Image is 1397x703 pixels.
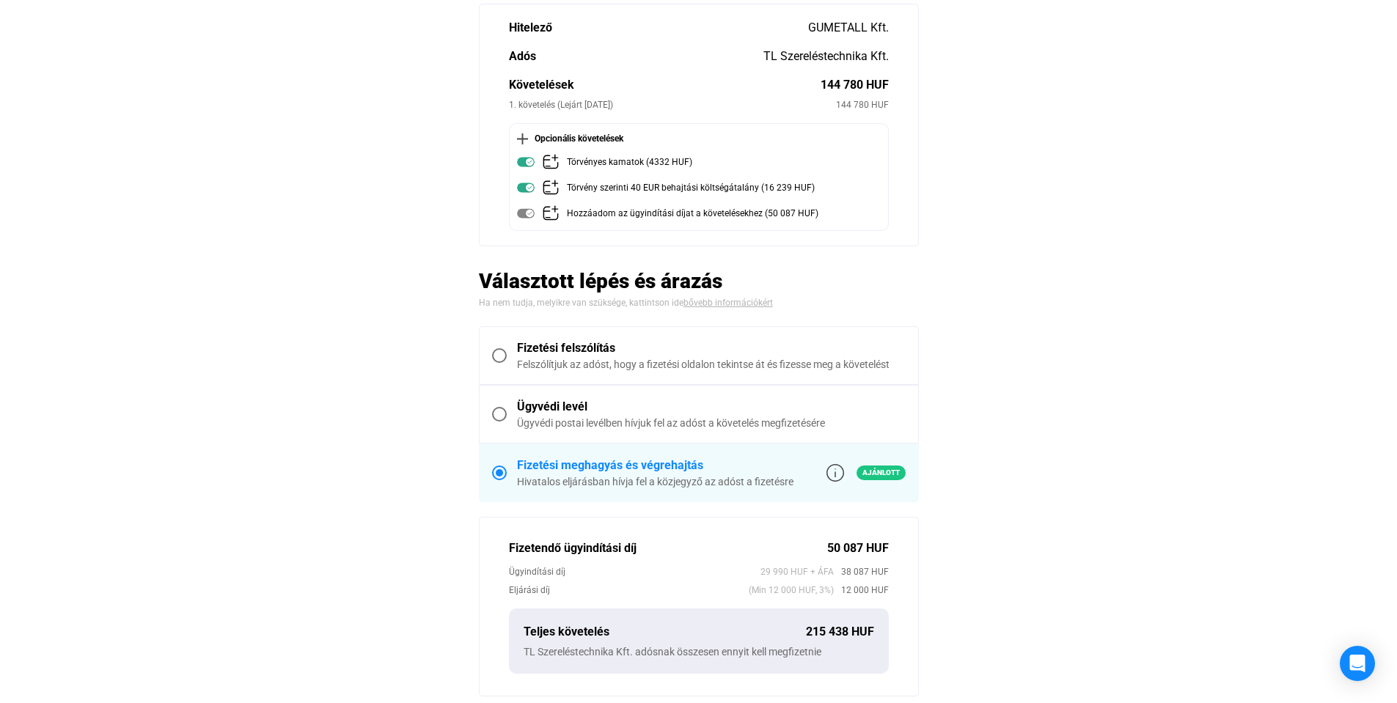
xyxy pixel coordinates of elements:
[567,179,815,197] div: Törvény szerinti 40 EUR behajtási költségátalány (16 239 HUF)
[517,357,906,372] div: Felszólítjuk az adóst, hogy a fizetési oldalon tekintse át és fizesse meg a követelést
[826,464,844,482] img: info-grey-outline
[509,19,808,37] div: Hitelező
[857,465,906,480] span: Ajánlott
[517,153,535,171] img: toggle-on
[517,416,906,430] div: Ügyvédi postai levélben hívjuk fel az adóst a követelés megfizetésére
[509,564,760,579] div: Ügyindítási díj
[827,540,889,557] div: 50 087 HUF
[524,644,874,659] div: TL Szereléstechnika Kft. adósnak összesen ennyit kell megfizetnie
[542,153,560,171] img: add-claim
[509,583,749,597] div: Eljárási díj
[517,398,906,416] div: Ügyvédi levél
[479,298,683,308] span: Ha nem tudja, melyikre van szüksége, kattintson ide
[542,179,560,196] img: add-claim
[836,97,889,112] div: 144 780 HUF
[509,540,827,557] div: Fizetendő ügyindítási díj
[749,583,834,597] span: (Min 12 000 HUF, 3%)
[834,564,889,579] span: 38 087 HUF
[821,76,889,94] div: 144 780 HUF
[826,464,906,482] a: info-grey-outlineAjánlott
[763,48,889,65] div: TL Szereléstechnika Kft.
[542,205,560,222] img: add-claim
[509,76,821,94] div: Követelések
[509,48,763,65] div: Adós
[1340,646,1375,681] div: Open Intercom Messenger
[683,298,773,308] a: bővebb információkért
[806,623,874,641] div: 215 438 HUF
[517,474,793,489] div: Hivatalos eljárásban hívja fel a közjegyző az adóst a fizetésre
[517,179,535,196] img: toggle-on
[760,564,834,579] span: 29 990 HUF + ÁFA
[808,19,889,37] div: GUMETALL Kft.
[524,623,806,641] div: Teljes követelés
[517,457,793,474] div: Fizetési meghagyás és végrehajtás
[834,583,889,597] span: 12 000 HUF
[517,339,906,357] div: Fizetési felszólítás
[517,205,535,222] img: toggle-on-disabled
[509,97,836,112] div: 1. követelés (Lejárt [DATE])
[479,268,919,294] h2: Választott lépés és árazás
[517,133,528,144] img: plus-black
[517,131,881,146] div: Opcionális követelések
[567,205,818,223] div: Hozzáadom az ügyindítási díjat a követelésekhez (50 087 HUF)
[567,153,692,172] div: Törvényes kamatok (4332 HUF)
